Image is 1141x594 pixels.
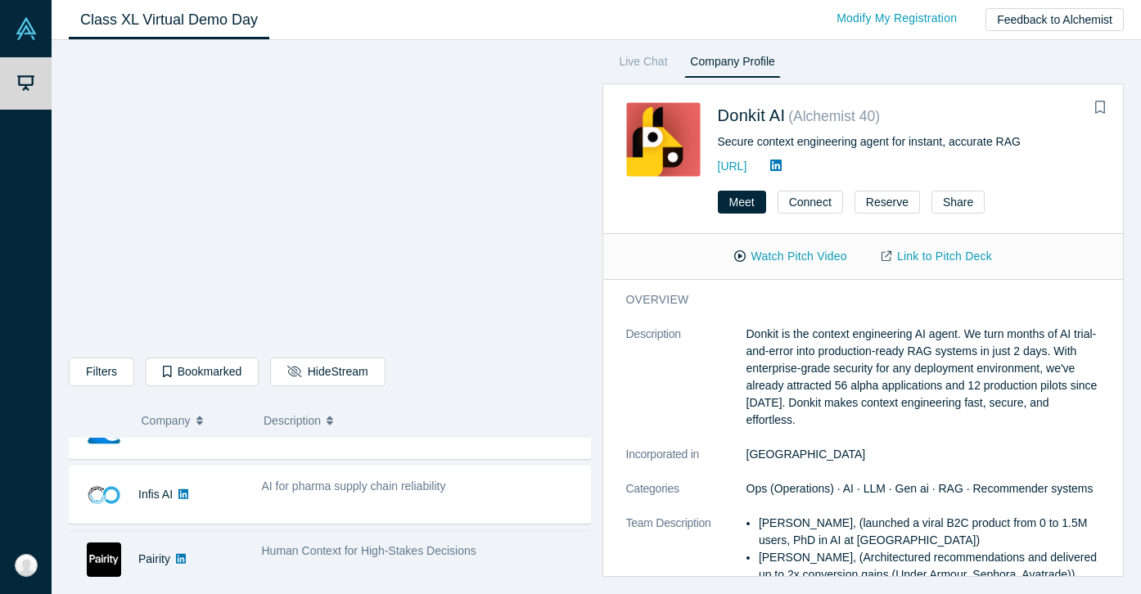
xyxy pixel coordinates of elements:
span: Human Context for High-Stakes Decisions [262,544,476,557]
a: Live Chat [614,52,674,78]
li: [PERSON_NAME], (launched a viral B2C product from 0 to 1.5M users, PhD in AI at [GEOGRAPHIC_DATA]) [759,515,1100,549]
iframe: To enrich screen reader interactions, please activate Accessibility in Grammarly extension settings [70,53,590,345]
div: Secure context engineering agent for instant, accurate RAG [718,133,1101,151]
button: Reserve [855,191,920,214]
a: Link to Pitch Deck [864,242,1009,271]
button: Description [264,403,580,438]
dt: Categories [626,480,746,515]
img: Infis AI's Logo [87,478,121,512]
button: Bookmark [1089,97,1112,119]
button: Connect [778,191,843,214]
img: Andres Andrade Villar's Account [15,554,38,577]
span: Company [142,403,191,438]
span: Ops (Operations) · AI · LLM · Gen ai · RAG · Recommender systems [746,482,1094,495]
a: [URL] [718,160,747,173]
a: Company Profile [684,52,780,78]
dt: Description [626,326,746,446]
a: Class XL Virtual Demo Day [69,1,269,39]
small: ( Alchemist 40 ) [788,108,880,124]
button: Meet [718,191,766,214]
button: HideStream [270,358,385,386]
a: Modify My Registration [819,4,974,33]
dt: Incorporated in [626,446,746,480]
img: Alchemist Vault Logo [15,17,38,40]
span: AI for pharma supply chain reliability [262,479,446,493]
dd: [GEOGRAPHIC_DATA] [746,446,1101,463]
img: Pairity's Logo [87,542,121,577]
li: [PERSON_NAME], (Architectured recommendations and delivered up to 2x conversion gains (Under Armo... [759,549,1100,583]
p: Donkit is the context engineering AI agent. We turn months of AI trial-and-error into production-... [746,326,1101,429]
button: Bookmarked [146,358,259,386]
button: Filters [69,358,134,386]
a: Pairity [138,552,170,565]
button: Feedback to Alchemist [985,8,1124,31]
button: Watch Pitch Video [717,242,864,271]
a: Donkit AI [718,106,786,124]
button: Company [142,403,247,438]
span: Description [264,403,321,438]
button: Share [931,191,985,214]
img: Donkit AI's Logo [626,102,701,177]
h3: overview [626,291,1078,308]
a: Infis AI [138,488,173,501]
